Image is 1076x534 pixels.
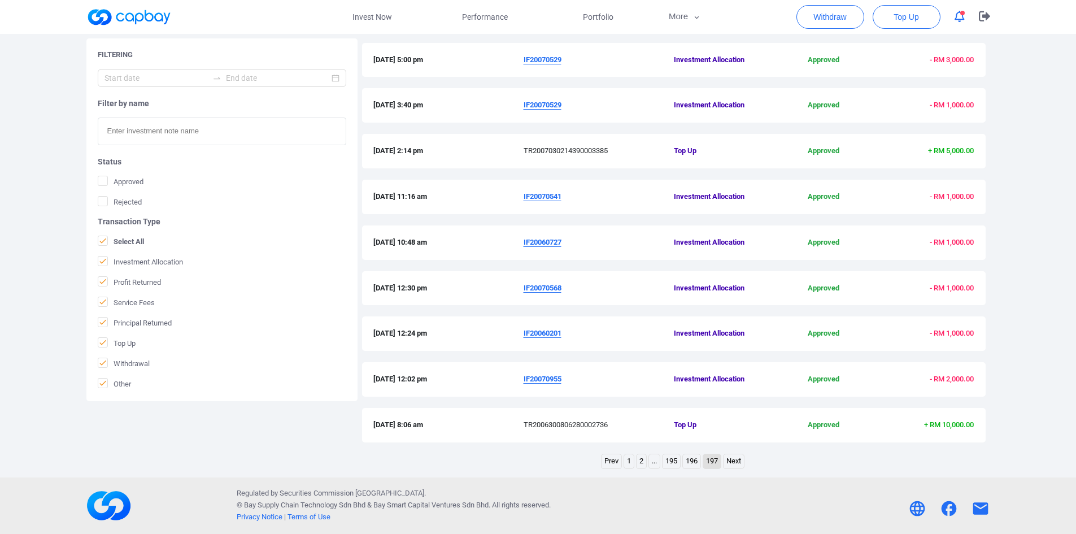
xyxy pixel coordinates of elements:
[674,283,774,294] span: Investment Allocation
[373,145,524,157] span: [DATE] 2:14 pm
[98,358,150,369] span: Withdrawal
[774,191,874,203] span: Approved
[524,375,561,383] u: IF20070955
[373,501,489,509] span: Bay Smart Capital Ventures Sdn Bhd
[98,98,346,108] h5: Filter by name
[524,145,674,157] span: TR2007030214390003385
[98,337,136,349] span: Top Up
[649,454,660,468] a: ...
[98,196,142,207] span: Rejected
[373,419,524,431] span: [DATE] 8:06 am
[774,54,874,66] span: Approved
[373,54,524,66] span: [DATE] 5:00 pm
[212,73,221,83] span: to
[674,237,774,249] span: Investment Allocation
[237,488,551,523] p: Regulated by Securities Commission [GEOGRAPHIC_DATA]. © Bay Supply Chain Technology Sdn Bhd & . A...
[98,297,155,308] span: Service Fees
[524,192,561,201] u: IF20070541
[930,329,974,337] span: - RM 1,000.00
[98,276,161,288] span: Profit Returned
[583,11,613,23] span: Portfolio
[774,99,874,111] span: Approved
[873,5,940,29] button: Top Up
[524,419,674,431] span: TR2006300806280002736
[373,237,524,249] span: [DATE] 10:48 am
[226,72,329,84] input: End date
[674,54,774,66] span: Investment Allocation
[524,101,561,109] u: IF20070529
[674,328,774,340] span: Investment Allocation
[930,238,974,246] span: - RM 1,000.00
[373,374,524,385] span: [DATE] 12:02 pm
[86,483,132,528] img: footerLogo
[104,72,208,84] input: Start date
[373,283,524,294] span: [DATE] 12:30 pm
[894,11,918,23] span: Top Up
[98,118,346,145] input: Enter investment note name
[98,157,346,167] h5: Status
[928,146,974,155] span: + RM 5,000.00
[373,191,524,203] span: [DATE] 11:16 am
[674,374,774,385] span: Investment Allocation
[774,374,874,385] span: Approved
[930,55,974,64] span: - RM 3,000.00
[98,256,183,267] span: Investment Allocation
[674,145,774,157] span: Top Up
[683,454,700,468] a: Page 196
[373,99,524,111] span: [DATE] 3:40 pm
[674,419,774,431] span: Top Up
[98,317,172,328] span: Principal Returned
[930,192,974,201] span: - RM 1,000.00
[796,5,864,29] button: Withdraw
[774,283,874,294] span: Approved
[724,454,744,468] a: Next page
[624,454,634,468] a: Page 1
[98,176,143,187] span: Approved
[602,454,621,468] a: Previous page
[524,284,561,292] u: IF20070568
[98,216,346,227] h5: Transaction Type
[98,378,131,389] span: Other
[524,238,561,246] u: IF20060727
[237,513,282,521] a: Privacy Notice
[373,328,524,340] span: [DATE] 12:24 pm
[930,375,974,383] span: - RM 2,000.00
[703,454,721,468] a: Page 197 is your current page
[774,237,874,249] span: Approved
[930,284,974,292] span: - RM 1,000.00
[98,236,144,247] span: Select All
[524,329,561,337] u: IF20060201
[774,145,874,157] span: Approved
[287,513,330,521] a: Terms of Use
[98,50,133,60] h5: Filtering
[212,73,221,83] span: swap-right
[637,454,646,468] a: Page 2
[924,420,974,429] span: + RM 10,000.00
[674,191,774,203] span: Investment Allocation
[663,454,680,468] a: Page 195
[930,101,974,109] span: - RM 1,000.00
[674,99,774,111] span: Investment Allocation
[774,328,874,340] span: Approved
[524,55,561,64] u: IF20070529
[774,419,874,431] span: Approved
[462,11,508,23] span: Performance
